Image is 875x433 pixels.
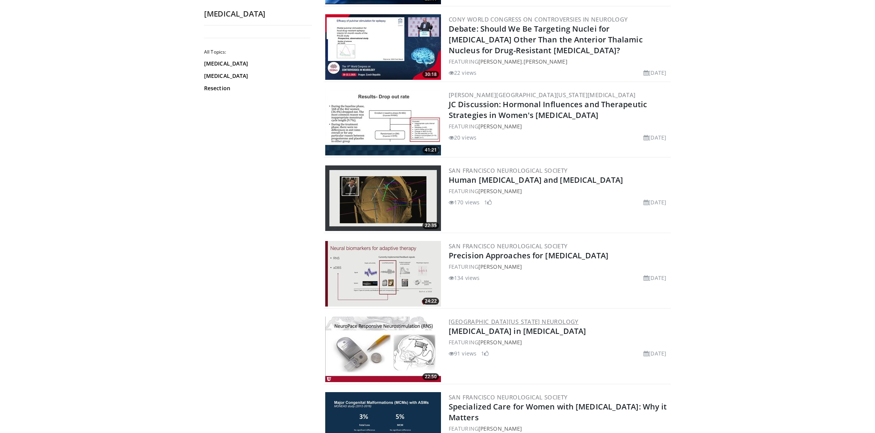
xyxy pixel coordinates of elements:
a: [PERSON_NAME] [478,123,522,130]
a: 30:18 [325,14,441,80]
li: 1 [481,349,489,357]
a: [PERSON_NAME] [524,58,567,65]
div: FEATURING [449,425,669,433]
a: [PERSON_NAME] [478,263,522,270]
a: [MEDICAL_DATA] [204,72,308,80]
li: 134 views [449,274,480,282]
img: a1169086-1b56-44e6-84e1-65e686ed1081.300x170_q85_crop-smart_upscale.jpg [325,165,441,231]
a: Precision Approaches for [MEDICAL_DATA] [449,250,608,261]
li: [DATE] [644,198,666,206]
a: [PERSON_NAME][GEOGRAPHIC_DATA][US_STATE][MEDICAL_DATA] [449,91,636,99]
a: 41:21 [325,90,441,155]
a: Debate: Should We Be Targeting Nuclei for [MEDICAL_DATA] Other Than the Anterior Thalamic Nucleus... [449,24,643,56]
li: [DATE] [644,274,666,282]
div: FEATURING [449,263,669,271]
li: 170 views [449,198,480,206]
div: FEATURING [449,122,669,130]
li: 91 views [449,349,476,357]
a: [PERSON_NAME] [478,425,522,432]
li: 22 views [449,69,476,77]
img: 8385a708-aefe-41cf-b09a-9ccf1c3b427e.300x170_q85_crop-smart_upscale.jpg [325,317,441,382]
a: JC Discussion: Hormonal Influences and Therapeutic Strategies in Women's [MEDICAL_DATA] [449,99,647,120]
h2: [MEDICAL_DATA] [204,9,312,19]
a: Human [MEDICAL_DATA] and [MEDICAL_DATA] [449,175,623,185]
a: Resection [204,84,308,92]
li: [DATE] [644,133,666,142]
a: [PERSON_NAME] [478,339,522,346]
span: 22:35 [422,222,439,229]
h2: All Topics: [204,49,310,55]
span: 22:50 [422,373,439,380]
a: [PERSON_NAME] [478,58,522,65]
a: [GEOGRAPHIC_DATA][US_STATE] Neurology [449,318,579,325]
a: 22:50 [325,317,441,382]
a: [PERSON_NAME] [478,187,522,195]
div: FEATURING [449,338,669,346]
li: 1 [484,198,492,206]
a: San Francisco Neurological Society [449,167,568,174]
span: 30:18 [422,71,439,78]
li: 20 views [449,133,476,142]
a: Specialized Care for Women with [MEDICAL_DATA]: Why it Matters [449,401,667,423]
li: [DATE] [644,69,666,77]
img: fd6e16ae-b9e0-4a83-9f46-e7a3edd10e80.300x170_q85_crop-smart_upscale.jpg [325,241,441,307]
div: FEATURING , [449,57,669,66]
div: FEATURING [449,187,669,195]
img: 6b28aad7-1d40-4ad7-a290-69d283bc55be.300x170_q85_crop-smart_upscale.jpg [325,14,441,80]
img: bcd4e3d5-bba2-4342-acdd-66c864c770a4.300x170_q85_crop-smart_upscale.jpg [325,90,441,155]
span: 41:21 [422,147,439,153]
a: San Francisco Neurological Society [449,242,568,250]
a: [MEDICAL_DATA] [204,60,308,67]
a: San Francisco Neurological Society [449,393,568,401]
a: 24:22 [325,241,441,307]
li: [DATE] [644,349,666,357]
a: 22:35 [325,165,441,231]
a: CONy World Congress on Controversies in Neurology [449,15,628,23]
a: [MEDICAL_DATA] in [MEDICAL_DATA] [449,326,586,336]
span: 24:22 [422,298,439,305]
